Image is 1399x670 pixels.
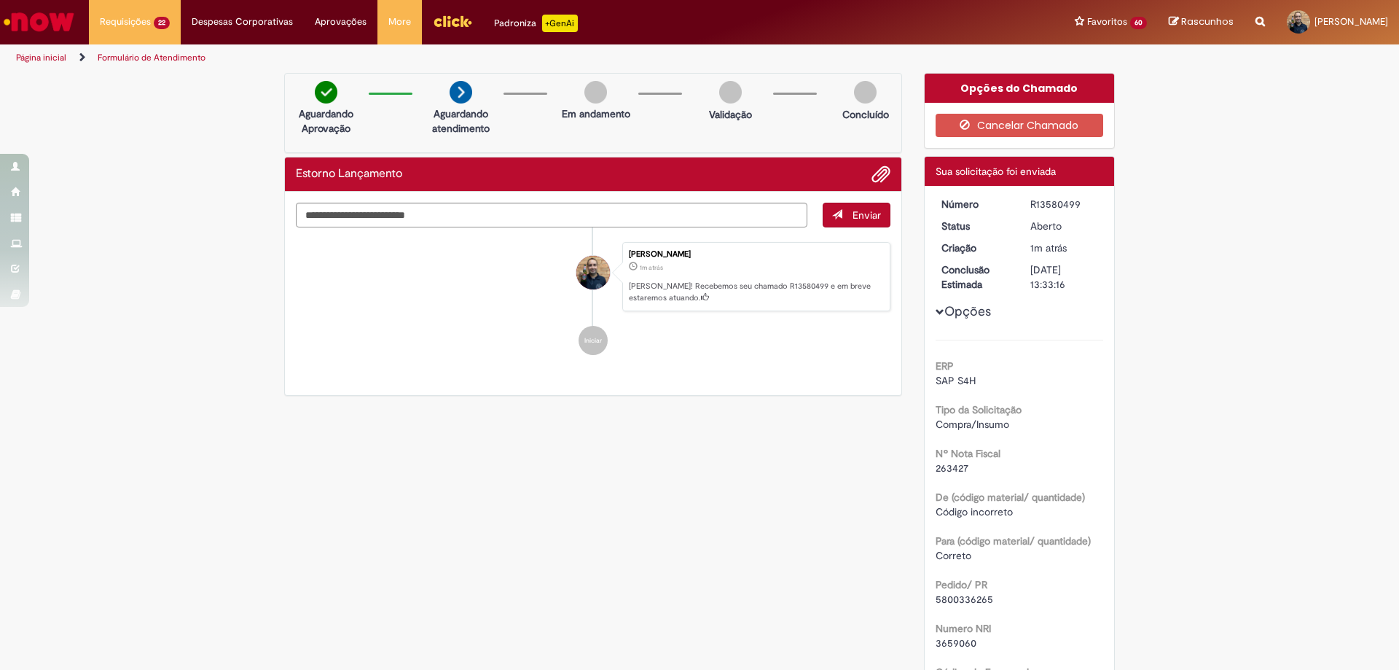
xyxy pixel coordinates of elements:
[576,256,610,289] div: Leonardo Da Costa Rodrigues
[426,106,496,136] p: Aguardando atendimento
[433,10,472,32] img: click_logo_yellow_360x200.png
[640,263,663,272] time: 30/09/2025 10:33:11
[562,106,630,121] p: Em andamento
[823,203,890,227] button: Enviar
[936,636,976,650] span: 3659060
[719,81,742,104] img: img-circle-grey.png
[296,242,890,312] li: Leonardo Da Costa Rodrigues
[930,219,1020,233] dt: Status
[930,197,1020,211] dt: Número
[11,44,922,71] ul: Trilhas de página
[100,15,151,29] span: Requisições
[296,227,890,370] ul: Histórico de tíquete
[1087,15,1127,29] span: Favoritos
[1030,197,1098,211] div: R13580499
[936,622,991,635] b: Numero NRI
[709,107,752,122] p: Validação
[853,209,881,222] span: Enviar
[542,15,578,32] p: +GenAi
[1030,219,1098,233] div: Aberto
[640,263,663,272] span: 1m atrás
[871,165,890,184] button: Adicionar anexos
[925,74,1115,103] div: Opções do Chamado
[450,81,472,104] img: arrow-next.png
[936,578,987,591] b: Pedido/ PR
[388,15,411,29] span: More
[192,15,293,29] span: Despesas Corporativas
[629,281,882,303] p: [PERSON_NAME]! Recebemos seu chamado R13580499 e em breve estaremos atuando.
[936,359,954,373] b: ERP
[315,81,337,104] img: check-circle-green.png
[291,106,361,136] p: Aguardando Aprovação
[854,81,877,104] img: img-circle-grey.png
[296,203,807,227] textarea: Digite sua mensagem aqui...
[1130,17,1147,29] span: 60
[936,534,1091,548] b: Para (código material/ quantidade)
[936,374,976,387] span: SAP S4H
[16,52,66,63] a: Página inicial
[1030,241,1067,254] span: 1m atrás
[936,403,1022,416] b: Tipo da Solicitação
[936,505,1013,518] span: Código incorreto
[1169,15,1234,29] a: Rascunhos
[842,107,889,122] p: Concluído
[936,114,1104,137] button: Cancelar Chamado
[930,262,1020,292] dt: Conclusão Estimada
[296,168,402,181] h2: Estorno Lançamento Histórico de tíquete
[1030,262,1098,292] div: [DATE] 13:33:16
[1,7,77,36] img: ServiceNow
[936,491,1085,504] b: De (código material/ quantidade)
[98,52,205,63] a: Formulário de Atendimento
[629,250,882,259] div: [PERSON_NAME]
[494,15,578,32] div: Padroniza
[936,461,968,475] span: 263427
[1030,241,1067,254] time: 30/09/2025 10:33:11
[1181,15,1234,28] span: Rascunhos
[584,81,607,104] img: img-circle-grey.png
[936,418,1009,431] span: Compra/Insumo
[930,241,1020,255] dt: Criação
[936,165,1056,178] span: Sua solicitação foi enviada
[315,15,367,29] span: Aprovações
[936,593,993,606] span: 5800336265
[936,549,971,562] span: Correto
[936,447,1000,460] b: Nº Nota Fiscal
[1314,15,1388,28] span: [PERSON_NAME]
[1030,241,1098,255] div: 30/09/2025 10:33:11
[154,17,170,29] span: 22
